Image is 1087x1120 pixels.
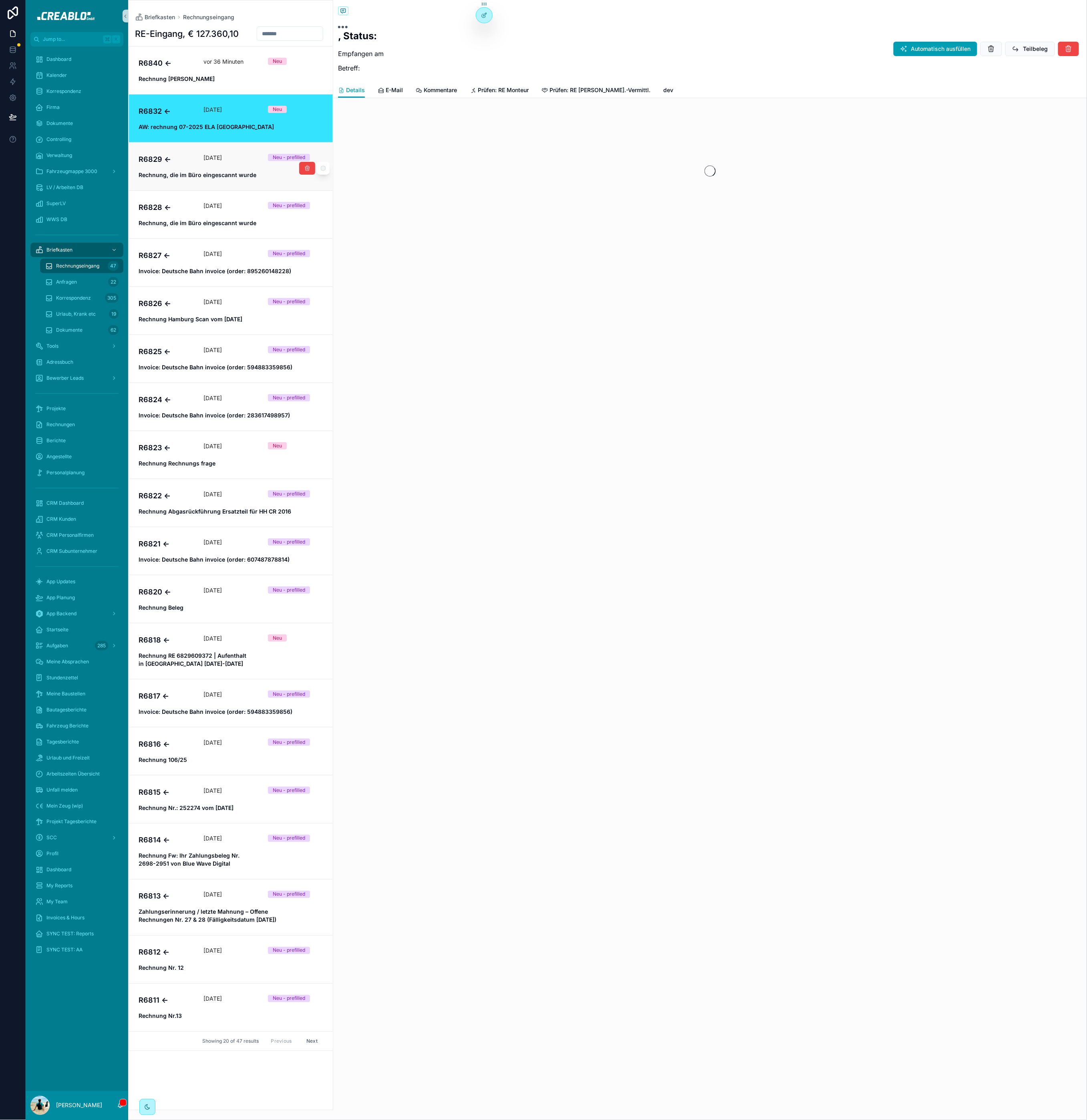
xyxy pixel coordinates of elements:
[46,755,90,761] span: Urlaub und Freizeit
[30,783,123,797] a: Unfall melden
[338,29,384,42] h2: , Status:
[203,995,222,1003] p: [DATE]
[129,46,333,94] a: R6840 ←vor 36 MinutenNeuRechnung [PERSON_NAME]
[46,626,68,633] span: Startseite
[338,49,384,58] p: Empfangen am
[183,13,234,21] span: Rechnungseingang
[30,401,123,416] a: Projekte
[139,58,194,68] h4: R6840 ←
[30,895,123,909] a: My Team
[46,739,79,745] span: Tagesberichte
[135,28,239,39] h1: RE-Eingang, € 127.360,10
[663,86,673,94] span: dev
[139,908,276,923] strong: Zahlungserinnerung / letzte Mahnung – Offene Rechnungen Nr. 27 & 28 (Fälligkeitsdatum [DATE])
[129,383,333,431] a: R6824 ←[DATE]Neu - prefilledInvoice: Deutsche Bahn invoice (order: 283617498957)
[46,835,57,841] span: SCC
[46,931,94,937] span: SYNC TEST: Reports
[46,405,66,412] span: Projekte
[139,652,248,667] strong: Rechnung RE 6829609372 | Aufenthalt in [GEOGRAPHIC_DATA] [DATE]-[DATE]
[139,995,194,1006] h4: R6811 ←
[30,196,123,211] a: SuperLV
[30,639,123,653] a: Aufgaben285
[1005,42,1055,56] button: Teilbeleg
[30,687,123,701] a: Meine Baustellen
[273,106,282,113] div: Neu
[139,804,234,811] strong: Rechnung Nr.: 252274 vom [DATE]
[46,247,72,253] span: Briefkasten
[30,735,123,749] a: Tagesberichte
[273,995,305,1002] div: Neu - prefilled
[46,216,67,223] span: WWS DB
[109,309,119,319] div: 19
[424,86,457,94] span: Kommentare
[338,83,365,98] a: Details
[139,708,292,715] strong: Invoice: Deutsche Bahn invoice (order: 594883359856)
[40,259,123,273] a: Rechnungseingang47
[30,355,123,369] a: Adressbuch
[203,394,222,402] p: [DATE]
[46,72,67,79] span: Kalender
[30,52,123,66] a: Dashboard
[30,799,123,813] a: Mein Zeug (wip)
[273,635,282,642] div: Neu
[273,835,305,842] div: Neu - prefilled
[139,298,194,309] h4: R6826 ←
[46,469,85,476] span: Personalplanung
[139,691,194,701] h4: R6817 ←
[30,512,123,526] a: CRM Kunden
[108,261,119,271] div: 47
[46,610,76,617] span: App Backend
[1023,45,1048,53] span: Teilbeleg
[40,323,123,337] a: Dokumente62
[30,590,123,605] a: App Planung
[30,32,123,46] button: Jump to...K
[273,298,305,305] div: Neu - prefilled
[378,83,403,99] a: E-Mail
[273,691,305,698] div: Neu - prefilled
[30,622,123,637] a: Startseite
[139,106,194,117] h4: R6832 ←
[135,13,175,21] a: Briefkasten
[46,184,83,191] span: LV / Arbeiten DB
[30,417,123,432] a: Rechnungen
[46,803,83,809] span: Mein Zeug (wip)
[273,346,305,353] div: Neu - prefilled
[139,346,194,357] h4: R6825 ←
[301,1035,323,1047] button: Next
[43,36,100,42] span: Jump to...
[46,771,100,777] span: Arbeitszeiten Übersicht
[46,375,84,381] span: Bewerber Leads
[56,327,83,333] span: Dokumente
[139,394,194,405] h4: R6824 ←
[273,947,305,954] div: Neu - prefilled
[129,286,333,334] a: R6826 ←[DATE]Neu - prefilledRechnung Hamburg Scan vom [DATE]
[30,815,123,829] a: Projekt Tagesberichte
[129,431,333,479] a: R6823 ←[DATE]NeuRechnung Rechnungs frage
[30,751,123,765] a: Urlaub und Freizeit
[139,220,256,226] strong: Rechnung, die im Büro eingescannt wurde
[40,275,123,289] a: Anfragen22
[46,453,72,460] span: Angestellte
[139,604,183,611] strong: Rechnung Beleg
[203,106,222,114] p: [DATE]
[203,538,222,546] p: [DATE]
[30,180,123,195] a: LV / Arbeiten DB
[46,723,89,729] span: Fahrzeug Berichte
[30,606,123,621] a: App Backend
[346,86,365,94] span: Details
[40,307,123,321] a: Urlaub, Krank etc19
[30,847,123,861] a: Profil
[129,479,333,527] a: R6822 ←[DATE]Neu - prefilledRechnung Abgasrückführung Ersatzteil für HH CR 2016
[139,965,184,971] strong: Rechnung Nr. 12
[139,268,291,274] strong: Invoice: Deutsche Bahn invoice (order: 895260148228)
[46,675,78,681] span: Stundenzettel
[56,279,77,285] span: Anfragen
[32,10,122,22] img: App logo
[30,465,123,480] a: Personalplanung
[139,123,274,130] strong: AW: rechnung 07-2025 ELA [GEOGRAPHIC_DATA]
[46,421,75,428] span: Rechnungen
[273,442,282,449] div: Neu
[203,442,222,450] p: [DATE]
[129,823,333,879] a: R6814 ←[DATE]Neu - prefilledRechnung Fw: Ihr Zahlungsbeleg Nr. 2698-2951 von Blue Wave Digital
[129,94,333,142] a: R6832 ←[DATE]NeuAW: rechnung 07-2025 ELA [GEOGRAPHIC_DATA]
